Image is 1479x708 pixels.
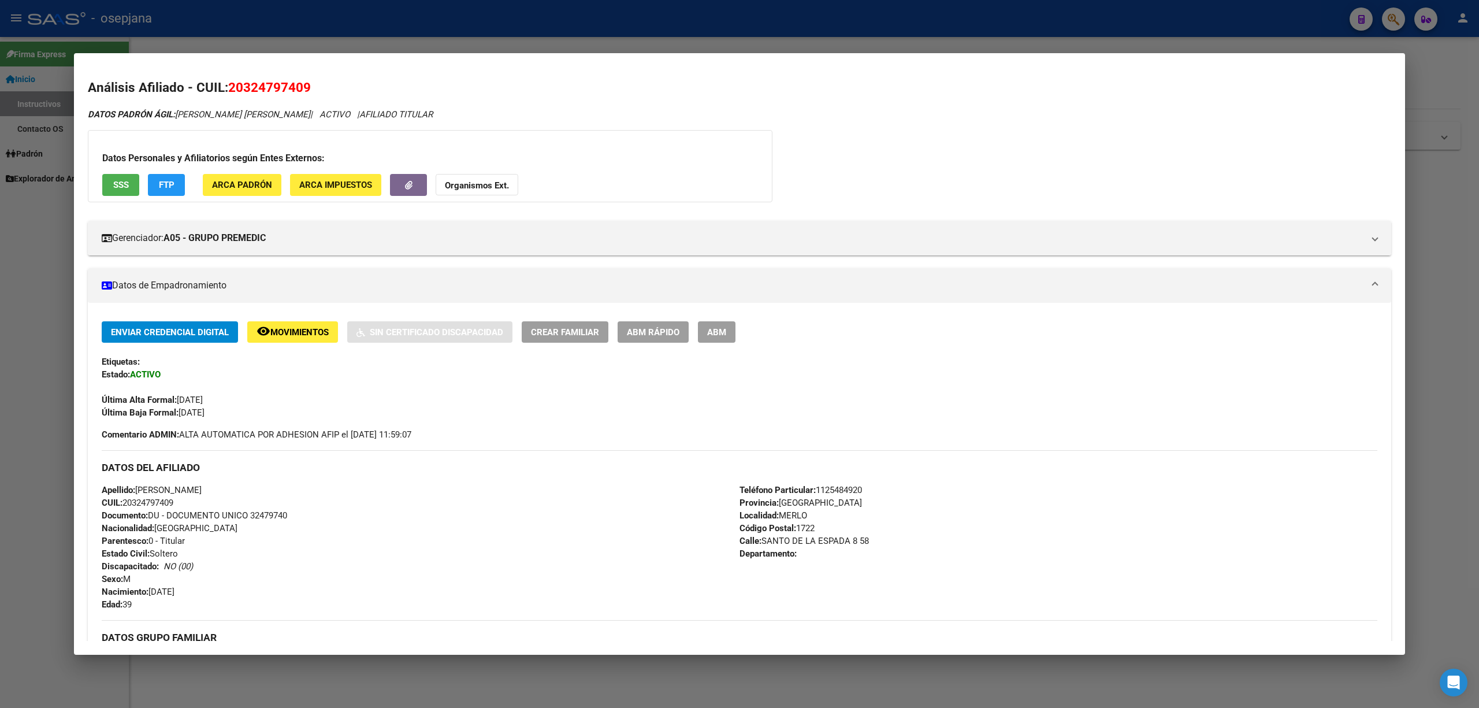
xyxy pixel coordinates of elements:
span: Movimientos [270,327,329,338]
span: [DATE] [102,587,174,597]
span: AFILIADO TITULAR [359,109,433,120]
strong: Nacimiento: [102,587,148,597]
strong: Última Alta Formal: [102,395,177,405]
div: Open Intercom Messenger [1440,669,1467,696]
span: Crear Familiar [531,327,599,338]
span: Sin Certificado Discapacidad [370,327,503,338]
strong: Localidad: [739,510,779,521]
span: SSS [113,180,129,191]
strong: Organismos Ext. [445,181,509,191]
strong: Etiquetas: [102,357,140,367]
span: ABM Rápido [627,327,679,338]
span: [DATE] [102,407,205,418]
strong: Sexo: [102,574,123,584]
button: Sin Certificado Discapacidad [347,321,512,343]
mat-expansion-panel-header: Datos de Empadronamiento [88,268,1391,303]
strong: Discapacitado: [102,561,159,572]
span: 0 - Titular [102,536,185,546]
button: ABM Rápido [618,321,689,343]
mat-panel-title: Datos de Empadronamiento [102,279,1363,292]
span: 20324797409 [102,498,173,508]
span: [GEOGRAPHIC_DATA] [739,498,862,508]
strong: ACTIVO [130,369,161,380]
strong: Nacionalidad: [102,523,154,533]
mat-expansion-panel-header: Gerenciador:A05 - GRUPO PREMEDIC [88,221,1391,255]
strong: Documento: [102,510,148,521]
i: NO (00) [163,561,193,572]
button: ARCA Impuestos [290,174,381,195]
button: Movimientos [247,321,338,343]
span: ABM [707,327,726,338]
strong: Edad: [102,599,122,610]
strong: Última Baja Formal: [102,407,179,418]
span: SANTO DE LA ESPADA 8 58 [739,536,869,546]
button: SSS [102,174,139,195]
span: MERLO [739,510,807,521]
button: ABM [698,321,735,343]
h3: DATOS GRUPO FAMILIAR [102,631,1377,644]
span: [PERSON_NAME] [PERSON_NAME] [88,109,310,120]
span: M [102,574,131,584]
span: 39 [102,599,132,610]
span: 20324797409 [228,80,311,95]
strong: Provincia: [739,498,779,508]
button: ARCA Padrón [203,174,281,195]
strong: Código Postal: [739,523,796,533]
button: Crear Familiar [522,321,608,343]
span: Soltero [102,548,178,559]
button: FTP [148,174,185,195]
span: ARCA Padrón [212,180,272,191]
button: Organismos Ext. [436,174,518,195]
span: DU - DOCUMENTO UNICO 32479740 [102,510,287,521]
button: Enviar Credencial Digital [102,321,238,343]
strong: CUIL: [102,498,122,508]
mat-panel-title: Gerenciador: [102,231,1363,245]
span: [PERSON_NAME] [102,485,202,495]
mat-icon: remove_red_eye [257,324,270,338]
i: | ACTIVO | [88,109,433,120]
span: Enviar Credencial Digital [111,327,229,338]
span: [DATE] [102,395,203,405]
strong: Calle: [739,536,761,546]
strong: Apellido: [102,485,135,495]
h3: DATOS DEL AFILIADO [102,461,1377,474]
span: FTP [159,180,174,191]
strong: Teléfono Particular: [739,485,816,495]
h2: Análisis Afiliado - CUIL: [88,78,1391,98]
span: 1722 [739,523,815,533]
span: [GEOGRAPHIC_DATA] [102,523,237,533]
strong: DATOS PADRÓN ÁGIL: [88,109,175,120]
strong: Estado: [102,369,130,380]
span: 1125484920 [739,485,862,495]
strong: Estado Civil: [102,548,150,559]
strong: Comentario ADMIN: [102,429,179,440]
span: ARCA Impuestos [299,180,372,191]
strong: A05 - GRUPO PREMEDIC [163,231,266,245]
span: ALTA AUTOMATICA POR ADHESION AFIP el [DATE] 11:59:07 [102,428,411,441]
strong: Departamento: [739,548,797,559]
strong: Parentesco: [102,536,148,546]
h3: Datos Personales y Afiliatorios según Entes Externos: [102,151,758,165]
